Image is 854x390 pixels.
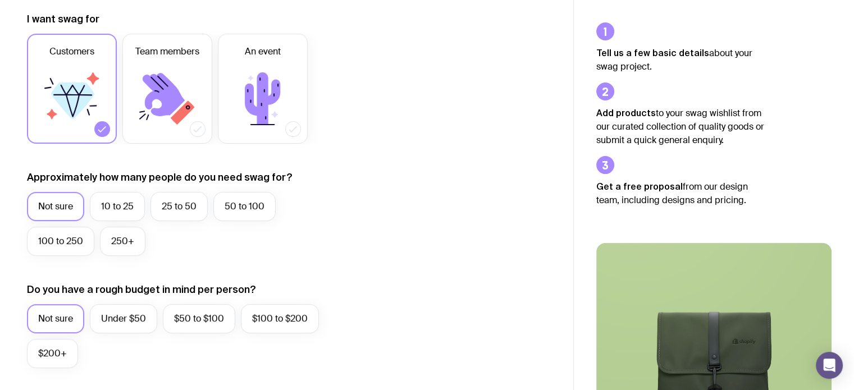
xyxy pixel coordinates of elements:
[241,304,319,333] label: $100 to $200
[100,227,145,256] label: 250+
[596,48,709,58] strong: Tell us a few basic details
[596,46,765,74] p: about your swag project.
[596,108,656,118] strong: Add products
[27,283,256,296] label: Do you have a rough budget in mind per person?
[27,12,99,26] label: I want swag for
[596,106,765,147] p: to your swag wishlist from our curated collection of quality goods or submit a quick general enqu...
[816,352,843,379] div: Open Intercom Messenger
[49,45,94,58] span: Customers
[27,192,84,221] label: Not sure
[245,45,281,58] span: An event
[596,180,765,207] p: from our design team, including designs and pricing.
[27,304,84,333] label: Not sure
[27,339,78,368] label: $200+
[27,171,293,184] label: Approximately how many people do you need swag for?
[596,181,683,191] strong: Get a free proposal
[27,227,94,256] label: 100 to 250
[213,192,276,221] label: 50 to 100
[135,45,199,58] span: Team members
[90,304,157,333] label: Under $50
[163,304,235,333] label: $50 to $100
[90,192,145,221] label: 10 to 25
[150,192,208,221] label: 25 to 50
